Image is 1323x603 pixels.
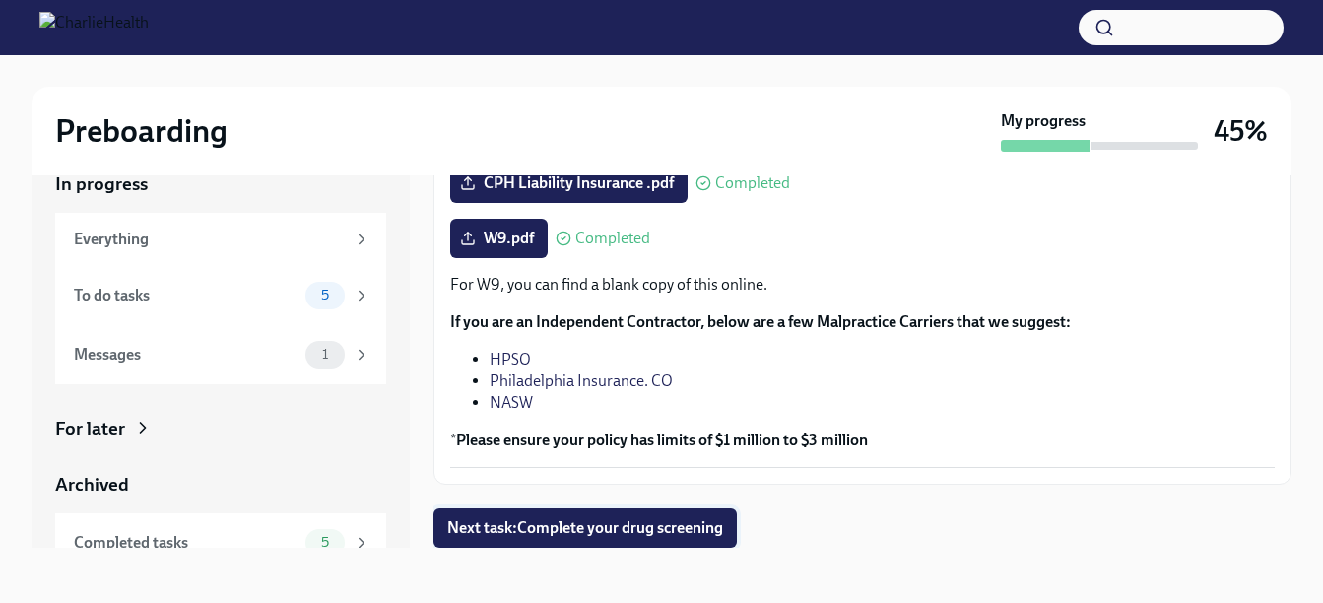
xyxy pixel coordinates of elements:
[310,347,340,362] span: 1
[450,274,1275,296] p: For W9, you can find a blank copy of this online.
[575,231,650,246] span: Completed
[447,518,723,538] span: Next task : Complete your drug screening
[55,266,386,325] a: To do tasks5
[490,350,531,368] a: HPSO
[55,111,228,151] h2: Preboarding
[74,229,345,250] div: Everything
[456,431,868,449] strong: Please ensure your policy has limits of $1 million to $3 million
[55,325,386,384] a: Messages1
[490,393,533,412] a: NASW
[464,229,534,248] span: W9.pdf
[450,164,688,203] label: CPH Liability Insurance .pdf
[715,175,790,191] span: Completed
[74,285,298,306] div: To do tasks
[1214,113,1268,149] h3: 45%
[55,171,386,197] a: In progress
[450,219,548,258] label: W9.pdf
[55,213,386,266] a: Everything
[309,288,341,302] span: 5
[1001,110,1086,132] strong: My progress
[74,532,298,554] div: Completed tasks
[55,513,386,572] a: Completed tasks5
[433,508,737,548] button: Next task:Complete your drug screening
[39,12,149,43] img: CharlieHealth
[309,535,341,550] span: 5
[74,344,298,366] div: Messages
[464,173,674,193] span: CPH Liability Insurance .pdf
[490,371,673,390] a: Philadelphia Insurance. CO
[55,472,386,498] a: Archived
[450,312,1071,331] strong: If you are an Independent Contractor, below are a few Malpractice Carriers that we suggest:
[55,416,125,441] div: For later
[55,416,386,441] a: For later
